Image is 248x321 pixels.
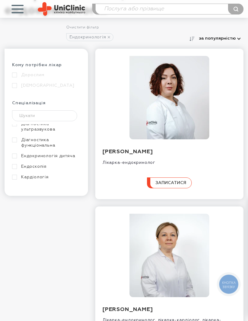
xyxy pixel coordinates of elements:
a: Діагностика функціональна [12,137,79,148]
div: Лікарка-ендокринолог [103,155,236,165]
img: Uniclinic [38,2,85,16]
div: Спеціалізація [12,100,80,110]
img: Чабанна Олена Сергіївна [129,214,209,297]
a: Падафа Валерія Едуардівна [103,56,236,139]
button: за популярністю [196,34,243,43]
a: Ендокринологія [66,33,113,41]
a: [PERSON_NAME] [103,307,153,312]
a: Чабанна Олена Сергіївна [103,214,236,297]
input: Послуга або прізвище [96,4,243,14]
a: [PERSON_NAME] [103,149,153,154]
input: Шукати [12,110,77,121]
a: Діагностика ультразвукова [12,121,79,132]
a: Очистити фільтр [66,26,99,29]
span: КНОПКА ЗВ'ЯЗКУ [222,280,235,289]
a: Кардіологія [12,174,79,180]
a: Ендоскопія [12,164,79,169]
span: записатися [155,181,186,185]
div: Кому потрібен лікар [12,62,80,72]
button: записатися [147,177,192,188]
img: Падафа Валерія Едуардівна [129,56,209,139]
a: Ендокринологія дитяча [12,153,79,159]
